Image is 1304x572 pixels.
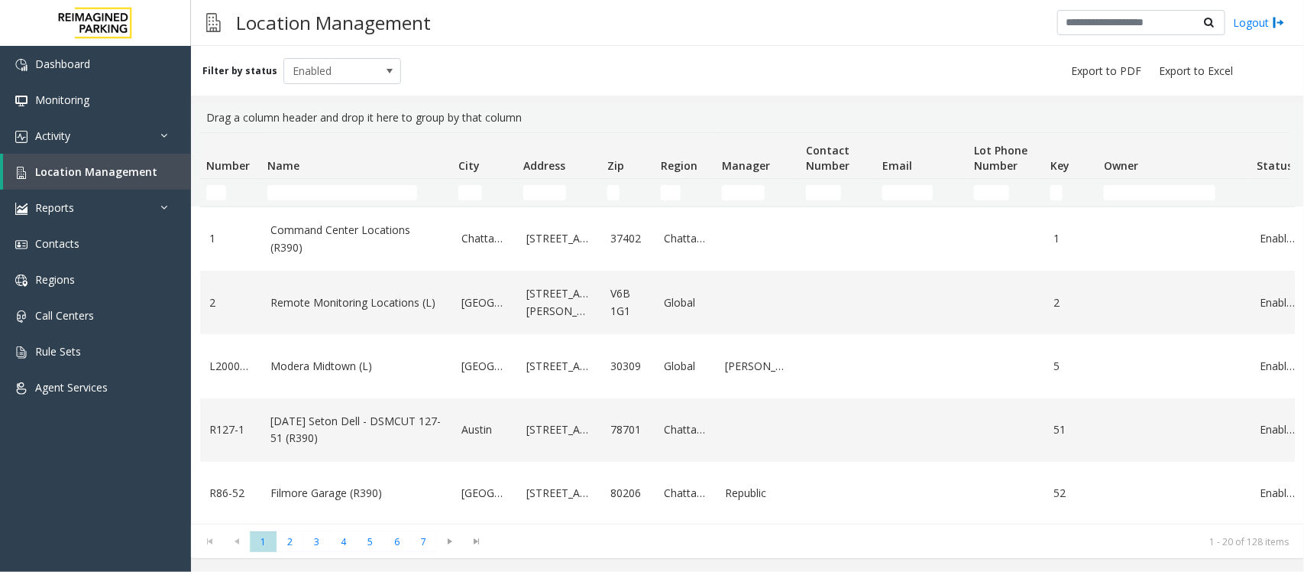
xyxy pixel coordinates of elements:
[968,179,1044,206] td: Lot Phone Number Filter
[610,421,646,438] a: 78701
[209,421,252,438] a: R127-1
[270,485,443,502] a: Filmore Garage (R390)
[303,531,330,552] span: Page 3
[1065,60,1147,82] button: Export to PDF
[228,4,438,41] h3: Location Management
[458,158,480,173] span: City
[1050,185,1063,200] input: Key Filter
[1053,230,1089,247] a: 1
[664,485,707,502] a: Chattanooga
[1260,485,1295,502] a: Enabled
[1233,15,1285,31] a: Logout
[15,131,28,143] img: 'icon'
[461,230,508,247] a: Chattanooga
[601,179,655,206] td: Zip Filter
[440,535,461,548] span: Go to the next page
[722,158,770,173] span: Manager
[1260,421,1295,438] a: Enabled
[610,358,646,375] a: 30309
[725,485,791,502] a: Republic
[3,154,191,190] a: Location Management
[200,103,1295,132] div: Drag a column header and drop it here to group by that column
[664,230,707,247] a: Chattanooga
[357,531,383,552] span: Page 5
[15,382,28,395] img: 'icon'
[35,128,70,143] span: Activity
[664,358,707,375] a: Global
[15,239,28,251] img: 'icon'
[1053,358,1089,375] a: 5
[610,230,646,247] a: 37402
[461,485,508,502] a: [GEOGRAPHIC_DATA]
[383,531,410,552] span: Page 6
[526,485,592,502] a: [STREET_ADDRESS]
[267,185,417,200] input: Name Filter
[35,93,89,107] span: Monitoring
[15,59,28,71] img: 'icon'
[277,531,303,552] span: Page 2
[15,95,28,107] img: 'icon'
[1260,294,1295,311] a: Enabled
[664,421,707,438] a: Chattanooga
[800,179,876,206] td: Contact Number Filter
[526,285,592,320] a: [STREET_ADDRESS][PERSON_NAME]
[806,143,849,173] span: Contact Number
[209,294,252,311] a: 2
[1159,63,1233,79] span: Export to Excel
[206,158,250,173] span: Number
[722,185,765,200] input: Manager Filter
[526,230,592,247] a: [STREET_ADDRESS]
[1260,230,1295,247] a: Enabled
[270,413,443,447] a: [DATE] Seton Dell - DSMCUT 127-51 (R390)
[523,158,565,173] span: Address
[1053,294,1089,311] a: 2
[467,535,487,548] span: Go to the last page
[461,358,508,375] a: [GEOGRAPHIC_DATA]
[270,294,443,311] a: Remote Monitoring Locations (L)
[1050,158,1069,173] span: Key
[526,358,592,375] a: [STREET_ADDRESS]
[664,294,707,311] a: Global
[458,185,482,200] input: City Filter
[461,294,508,311] a: [GEOGRAPHIC_DATA]
[1044,179,1098,206] td: Key Filter
[261,179,452,206] td: Name Filter
[267,158,299,173] span: Name
[35,344,81,359] span: Rule Sets
[1251,179,1304,206] td: Status Filter
[410,531,437,552] span: Page 7
[15,203,28,215] img: 'icon'
[1098,179,1251,206] td: Owner Filter
[284,59,377,83] span: Enabled
[1104,185,1215,200] input: Owner Filter
[526,421,592,438] a: [STREET_ADDRESS]
[716,179,800,206] td: Manager Filter
[610,485,646,502] a: 80206
[1071,63,1141,79] span: Export to PDF
[35,200,74,215] span: Reports
[35,236,79,251] span: Contacts
[610,285,646,320] a: V6B 1G1
[1273,15,1285,31] img: logout
[974,185,1009,200] input: Lot Phone Number Filter
[270,358,443,375] a: Modera Midtown (L)
[806,185,841,200] input: Contact Number Filter
[661,158,697,173] span: Region
[500,535,1289,548] kendo-pager-info: 1 - 20 of 128 items
[15,275,28,287] img: 'icon'
[1104,158,1138,173] span: Owner
[15,346,28,359] img: 'icon'
[206,4,221,41] img: pageIcon
[655,179,716,206] td: Region Filter
[15,167,28,179] img: 'icon'
[523,185,566,200] input: Address Filter
[209,230,252,247] a: 1
[607,158,624,173] span: Zip
[607,185,620,200] input: Zip Filter
[1251,133,1304,179] th: Status
[974,143,1027,173] span: Lot Phone Number
[876,179,968,206] td: Email Filter
[35,308,94,323] span: Call Centers
[200,179,261,206] td: Number Filter
[437,531,464,552] span: Go to the next page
